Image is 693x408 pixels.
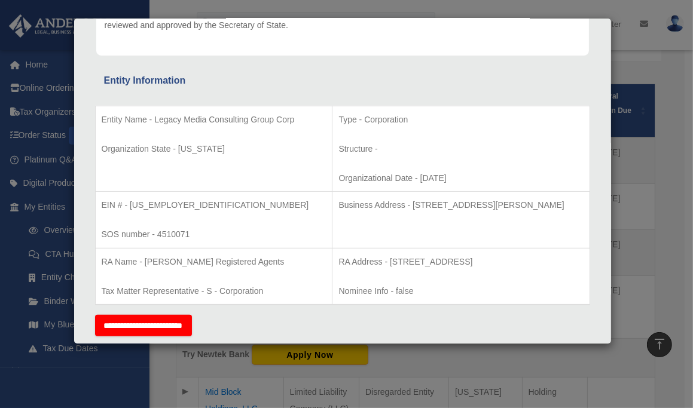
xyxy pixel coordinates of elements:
p: EIN # - [US_EMPLOYER_IDENTIFICATION_NUMBER] [102,198,326,213]
p: RA Name - [PERSON_NAME] Registered Agents [102,254,326,269]
p: Structure - [338,142,583,157]
p: Organizational Date - [DATE] [338,171,583,186]
p: RA Address - [STREET_ADDRESS] [338,254,583,269]
p: Organization State - [US_STATE] [102,142,326,157]
p: Nominee Info - false [338,284,583,299]
p: SOS number - 4510071 [102,227,326,242]
p: Entity Name - Legacy Media Consulting Group Corp [102,112,326,127]
div: Entity Information [104,72,581,89]
p: Business Address - [STREET_ADDRESS][PERSON_NAME] [338,198,583,213]
p: Type - Corporation [338,112,583,127]
p: Tax Matter Representative - S - Corporation [102,284,326,299]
